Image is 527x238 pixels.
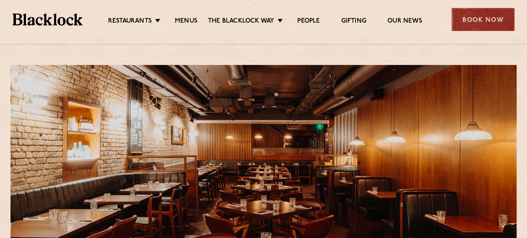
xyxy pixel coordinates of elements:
[387,17,422,26] a: Our News
[297,17,320,26] a: People
[108,17,152,26] a: Restaurants
[13,13,83,25] img: BL_Textured_Logo-footer-cropped.svg
[452,8,514,31] div: Book Now
[341,17,366,26] a: Gifting
[175,17,197,26] a: Menus
[208,17,274,26] a: The Blacklock Way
